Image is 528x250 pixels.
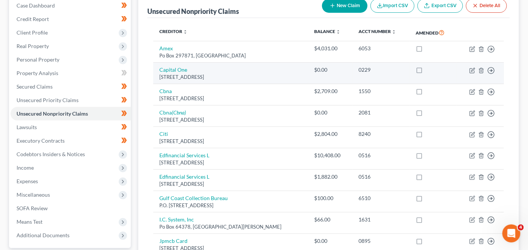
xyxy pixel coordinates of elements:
[359,45,404,52] div: 6053
[17,205,48,211] span: SOFA Review
[359,109,404,116] div: 2081
[11,66,131,80] a: Property Analysis
[410,24,457,41] th: Amended
[314,194,346,202] div: $100.00
[17,83,53,90] span: Secured Claims
[17,110,88,117] span: Unsecured Nonpriority Claims
[172,109,186,116] i: (Cbna)
[159,116,302,123] div: [STREET_ADDRESS]
[359,194,404,202] div: 6510
[11,134,131,148] a: Executory Contracts
[11,107,131,120] a: Unsecured Nonpriority Claims
[314,173,346,181] div: $1,882.00
[159,88,172,94] a: Cbna
[17,16,49,22] span: Credit Report
[314,87,346,95] div: $2,709.00
[159,238,188,244] a: Jpmcb Card
[336,30,340,34] i: unfold_more
[159,45,173,51] a: Amex
[159,173,209,180] a: Edfinancial Services L
[11,12,131,26] a: Credit Report
[17,232,70,238] span: Additional Documents
[17,164,34,171] span: Income
[159,159,302,166] div: [STREET_ADDRESS]
[159,74,302,81] div: [STREET_ADDRESS]
[159,138,302,145] div: [STREET_ADDRESS]
[17,43,49,49] span: Real Property
[359,173,404,181] div: 0516
[392,30,396,34] i: unfold_more
[11,93,131,107] a: Unsecured Priority Claims
[17,151,85,157] span: Codebtors Insiders & Notices
[359,152,404,159] div: 0516
[359,237,404,245] div: 0895
[11,202,131,215] a: SOFA Review
[17,2,55,9] span: Case Dashboard
[314,152,346,159] div: $10,408.00
[314,29,340,34] a: Balance unfold_more
[359,87,404,95] div: 1550
[159,181,302,188] div: [STREET_ADDRESS]
[11,80,131,93] a: Secured Claims
[359,66,404,74] div: 0229
[17,56,59,63] span: Personal Property
[518,224,524,230] span: 4
[17,178,38,184] span: Expenses
[159,216,194,223] a: I.C. System, Inc
[17,29,48,36] span: Client Profile
[159,66,187,73] a: Capital One
[359,29,396,34] a: Acct Number unfold_more
[314,109,346,116] div: $0.00
[314,66,346,74] div: $0.00
[314,130,346,138] div: $2,804.00
[159,195,228,201] a: Gulf Coast Collection Bureau
[183,30,188,34] i: unfold_more
[159,152,209,158] a: Edfinancial Services L
[314,237,346,245] div: $0.00
[17,191,50,198] span: Miscellaneous
[159,29,188,34] a: Creditor unfold_more
[11,120,131,134] a: Lawsuits
[159,202,302,209] div: P.O. [STREET_ADDRESS]
[17,137,65,144] span: Executory Contracts
[159,131,168,137] a: Citi
[17,97,79,103] span: Unsecured Priority Claims
[17,218,42,225] span: Means Test
[159,109,186,116] a: Cbna(Cbna)
[359,216,404,223] div: 1631
[359,130,404,138] div: 8240
[314,216,346,223] div: $66.00
[159,95,302,102] div: [STREET_ADDRESS]
[147,7,239,16] div: Unsecured Nonpriority Claims
[159,223,302,230] div: Po Box 64378, [GEOGRAPHIC_DATA][PERSON_NAME]
[502,224,520,242] iframe: Intercom live chat
[314,45,346,52] div: $4,031.00
[159,52,302,59] div: Po Box 297871, [GEOGRAPHIC_DATA]
[17,70,58,76] span: Property Analysis
[17,124,37,130] span: Lawsuits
